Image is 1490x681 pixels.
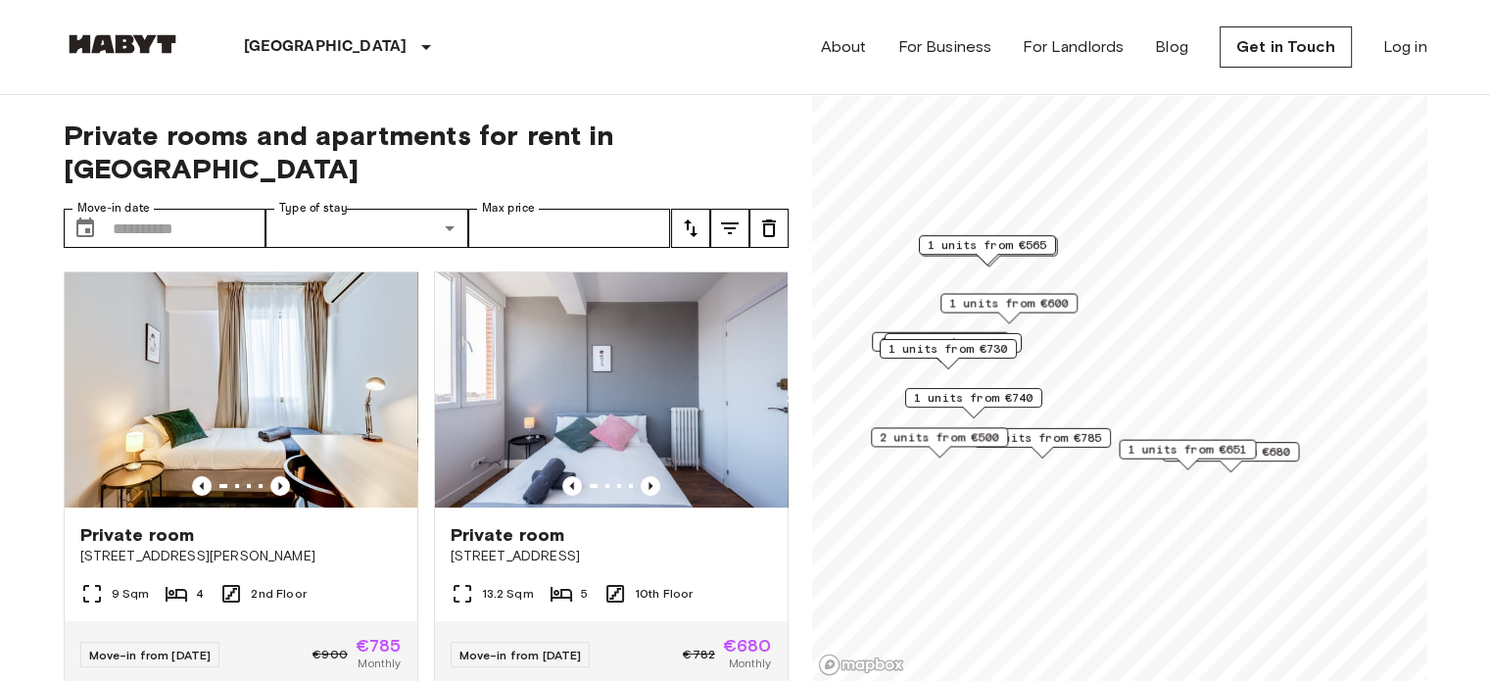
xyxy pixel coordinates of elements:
[1162,442,1299,472] div: Map marker
[913,389,1033,407] span: 1 units from €740
[881,333,1000,351] span: 2 units from €600
[1171,443,1290,461] span: 1 units from €680
[671,209,710,248] button: tune
[459,648,582,662] span: Move-in from [DATE]
[888,340,1007,358] span: 1 units from €730
[710,209,749,248] button: tune
[918,235,1055,266] div: Map marker
[192,476,212,496] button: Previous image
[358,655,401,672] span: Monthly
[904,388,1041,418] div: Map marker
[940,293,1078,323] div: Map marker
[983,429,1102,447] span: 1 units from €785
[312,646,348,663] span: €900
[879,339,1016,369] div: Map marker
[581,585,588,603] span: 5
[451,523,565,547] span: Private room
[482,585,534,603] span: 13.2 Sqm
[871,427,1008,458] div: Map marker
[920,237,1057,268] div: Map marker
[251,585,306,603] span: 2nd Floor
[880,428,999,446] span: 2 units from €500
[892,334,1012,352] span: 1 units from €515
[244,35,408,59] p: [GEOGRAPHIC_DATA]
[65,272,417,508] img: Marketing picture of unit ES-15-018-001-03H
[112,585,150,603] span: 9 Sqm
[683,646,715,663] span: €782
[974,428,1111,459] div: Map marker
[77,200,150,217] label: Move-in date
[80,523,195,547] span: Private room
[482,200,535,217] label: Max price
[635,585,694,603] span: 10th Floor
[64,34,181,54] img: Habyt
[1383,35,1427,59] a: Log in
[641,476,660,496] button: Previous image
[821,35,867,59] a: About
[80,547,402,566] span: [STREET_ADDRESS][PERSON_NAME]
[196,585,204,603] span: 4
[451,547,772,566] span: [STREET_ADDRESS]
[897,35,991,59] a: For Business
[818,654,904,676] a: Mapbox logo
[728,655,771,672] span: Monthly
[64,119,789,185] span: Private rooms and apartments for rent in [GEOGRAPHIC_DATA]
[270,476,290,496] button: Previous image
[66,209,105,248] button: Choose date
[279,200,348,217] label: Type of stay
[723,637,772,655] span: €680
[884,333,1021,364] div: Map marker
[949,294,1069,312] span: 1 units from €600
[927,236,1046,254] span: 1 units from €565
[356,637,402,655] span: €785
[1119,440,1256,470] div: Map marker
[1220,26,1352,68] a: Get in Touch
[89,648,212,662] span: Move-in from [DATE]
[872,332,1009,363] div: Map marker
[562,476,582,496] button: Previous image
[1023,35,1124,59] a: For Landlords
[435,272,788,508] img: Marketing picture of unit ES-15-048-001-02H
[1155,35,1188,59] a: Blog
[1128,441,1247,459] span: 1 units from €651
[749,209,789,248] button: tune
